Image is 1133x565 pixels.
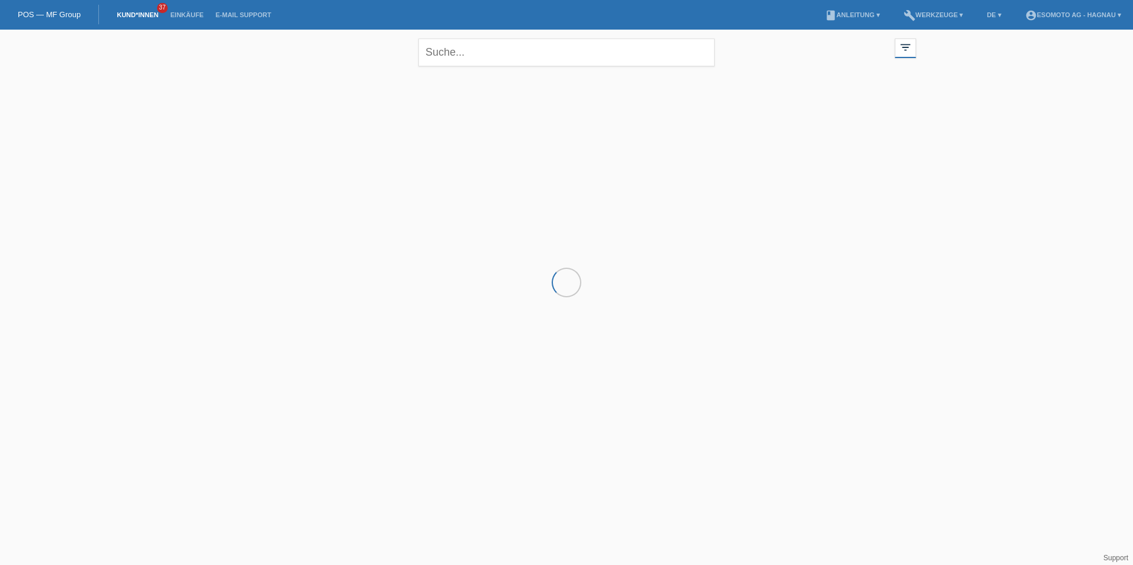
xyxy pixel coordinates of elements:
a: DE ▾ [981,11,1007,18]
span: 37 [157,3,168,13]
a: Kund*innen [111,11,164,18]
i: account_circle [1025,9,1037,21]
i: filter_list [899,41,912,54]
a: POS — MF Group [18,10,81,19]
a: Support [1103,554,1128,562]
a: bookAnleitung ▾ [819,11,886,18]
i: build [904,9,916,21]
a: Einkäufe [164,11,209,18]
i: book [825,9,837,21]
input: Suche... [418,38,715,66]
a: account_circleEsomoto AG - Hagnau ▾ [1019,11,1127,18]
a: E-Mail Support [210,11,277,18]
a: buildWerkzeuge ▾ [898,11,969,18]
